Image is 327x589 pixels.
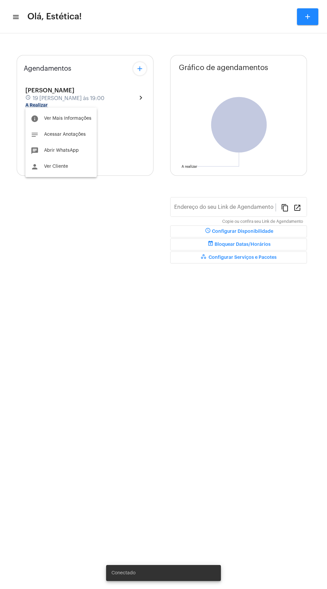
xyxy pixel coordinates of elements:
span: Abrir WhatsApp [44,148,79,153]
mat-icon: chat [31,147,39,155]
mat-icon: notes [31,131,39,139]
span: Conectado [111,570,135,576]
span: Ver Cliente [44,164,68,169]
span: Acessar Anotações [44,132,86,137]
mat-icon: info [31,115,39,123]
span: Ver Mais Informações [44,116,91,121]
mat-icon: person [31,163,39,171]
